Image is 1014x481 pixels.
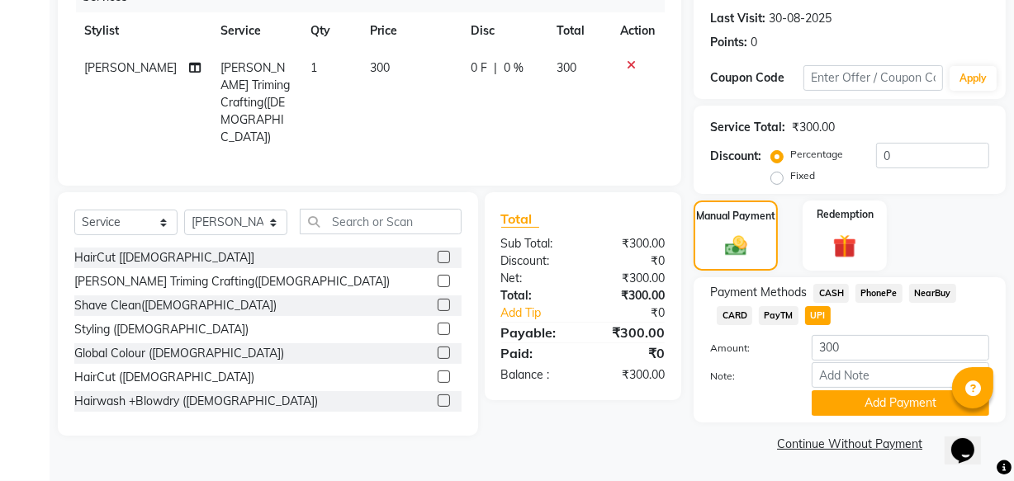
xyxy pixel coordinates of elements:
div: 30-08-2025 [769,10,832,27]
input: Add Note [812,362,989,388]
div: [PERSON_NAME] Triming Crafting([DEMOGRAPHIC_DATA]) [74,273,390,290]
div: ₹0 [583,343,677,363]
label: Percentage [790,147,843,162]
div: ₹300.00 [583,235,677,252]
div: ₹300.00 [792,119,835,136]
iframe: chat widget [945,415,997,464]
div: Discount: [489,252,583,270]
div: Sub Total: [489,235,583,252]
div: Discount: [710,148,761,165]
div: Styling ([DEMOGRAPHIC_DATA]) [74,321,249,338]
th: Disc [461,12,547,50]
div: Balance : [489,366,583,384]
span: CASH [813,284,849,303]
div: ₹300.00 [583,287,677,304]
div: Last Visit: [710,10,765,27]
div: Hairwash +Blowdry ([DEMOGRAPHIC_DATA]) [74,393,318,410]
div: Total: [489,287,583,304]
span: 0 F [471,59,487,77]
div: ₹0 [599,304,677,322]
a: Continue Without Payment [697,436,1002,453]
label: Manual Payment [696,209,775,224]
span: NearBuy [909,284,956,303]
span: 1 [310,60,317,75]
a: Add Tip [489,304,599,322]
span: Total [501,210,539,228]
th: Action [610,12,665,50]
div: ₹300.00 [583,366,677,384]
span: | [494,59,497,77]
button: Apply [950,66,997,91]
span: PhonePe [855,284,903,303]
div: ₹300.00 [583,270,677,287]
th: Price [360,12,462,50]
img: _gift.svg [826,232,864,261]
img: _cash.svg [718,233,754,259]
label: Redemption [817,207,874,222]
span: 300 [370,60,390,75]
input: Search or Scan [300,209,462,234]
span: 300 [557,60,576,75]
span: 0 % [504,59,524,77]
span: PayTM [759,306,798,325]
label: Amount: [698,341,799,356]
th: Total [547,12,610,50]
th: Stylist [74,12,211,50]
label: Note: [698,369,799,384]
span: CARD [717,306,752,325]
input: Enter Offer / Coupon Code [803,65,943,91]
div: ₹300.00 [583,323,677,342]
div: Points: [710,34,747,51]
div: Net: [489,270,583,287]
div: Global Colour ([DEMOGRAPHIC_DATA]) [74,345,284,362]
div: Service Total: [710,119,785,136]
span: [PERSON_NAME] [84,60,177,75]
div: Shave Clean([DEMOGRAPHIC_DATA]) [74,297,277,314]
span: Payment Methods [710,284,807,301]
input: Amount [812,335,989,361]
span: [PERSON_NAME] Triming Crafting([DEMOGRAPHIC_DATA]) [220,60,290,144]
div: Paid: [489,343,583,363]
th: Qty [301,12,360,50]
div: Coupon Code [710,69,803,87]
div: Payable: [489,323,583,342]
div: HairCut [[DEMOGRAPHIC_DATA]] [74,249,254,266]
div: HairCut ([DEMOGRAPHIC_DATA]) [74,369,254,386]
button: Add Payment [812,390,989,416]
span: UPI [805,306,831,325]
div: ₹0 [583,252,677,270]
div: 0 [751,34,757,51]
label: Fixed [790,168,815,183]
th: Service [211,12,300,50]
